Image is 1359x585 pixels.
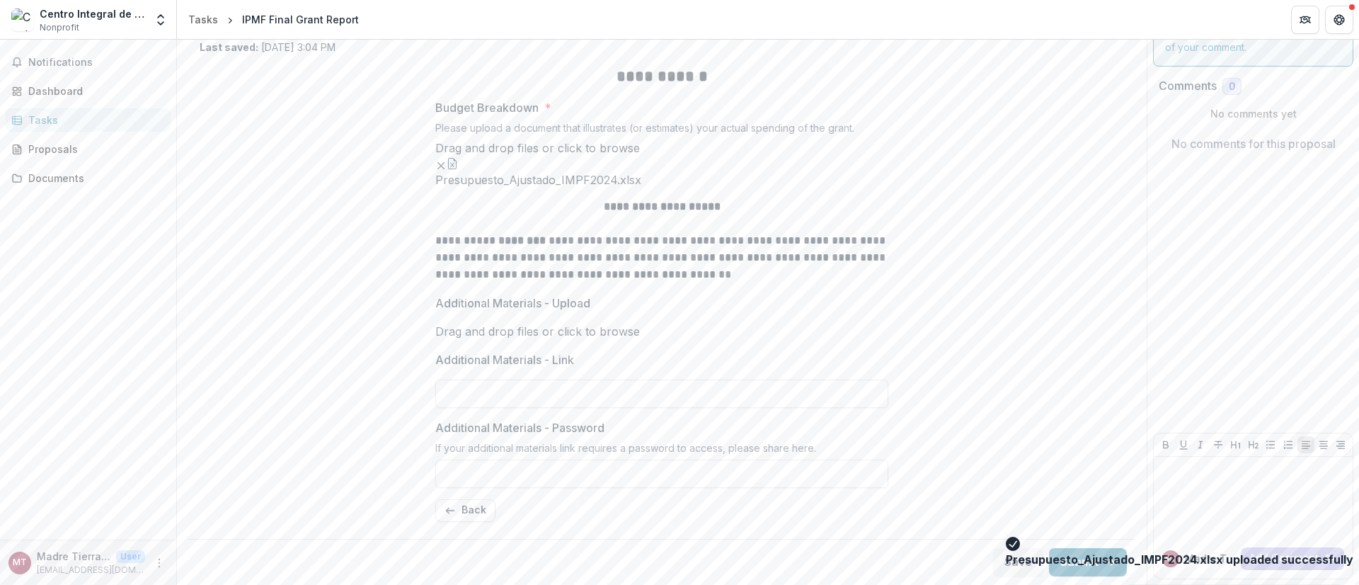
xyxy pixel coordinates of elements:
[558,324,640,339] span: click to browse
[1157,436,1174,453] button: Bold
[1245,436,1262,453] button: Heading 2
[435,99,539,116] p: Budget Breakdown
[1210,436,1227,453] button: Strike
[435,323,640,340] p: Drag and drop files or
[1227,436,1244,453] button: Heading 1
[993,548,1043,577] button: Save
[1175,436,1192,453] button: Underline
[435,157,447,174] button: Remove File
[200,40,336,55] p: [DATE] 3:04 PM
[1332,436,1349,453] button: Align Right
[151,555,168,572] button: More
[28,142,159,157] div: Proposals
[1185,551,1227,566] p: Madre T
[1297,436,1314,453] button: Align Left
[6,108,171,132] a: Tasks
[151,6,171,34] button: Open entity switcher
[200,41,258,53] strong: Last saved:
[13,558,27,567] div: Madre TierraPhilly
[1192,436,1209,453] button: Italicize
[435,140,640,157] p: Drag and drop files or
[1262,436,1279,453] button: Bullet List
[28,113,159,127] div: Tasks
[28,171,159,186] div: Documents
[11,8,34,31] img: Centro Integral de la Mujer Madre Tierra
[1280,436,1297,453] button: Ordered List
[188,12,218,27] div: Tasks
[1165,555,1176,562] div: Madre TierraPhilly
[1241,547,1344,570] button: Add Comment
[40,21,79,34] span: Nonprofit
[183,9,224,30] a: Tasks
[435,295,590,312] p: Additional Materials - Upload
[435,122,888,140] div: Please upload a document that illustrates (or estimates) your actual spending of the grant.
[116,550,145,563] p: User
[183,9,365,30] nav: breadcrumb
[40,6,145,21] div: Centro Integral de la Mujer Madre Tierra
[6,51,171,74] button: Notifications
[242,12,359,27] div: IPMF Final Grant Report
[435,174,641,187] span: Presupuesto_Ajustado_IMPF2024.xlsx
[435,157,641,187] div: Remove FilePresupuesto_Ajustado_IMPF2024.xlsx
[1325,6,1353,34] button: Get Help
[6,79,171,103] a: Dashboard
[1171,135,1336,152] p: No comments for this proposal
[6,137,171,161] a: Proposals
[1159,106,1348,121] p: No comments yet
[37,549,110,564] p: Madre TierraPhilly
[37,564,145,577] p: [EMAIL_ADDRESS][DOMAIN_NAME]
[1315,436,1332,453] button: Align Center
[1159,79,1217,93] h2: Comments
[435,442,888,460] div: If your additional materials link requires a password to access, please share here.
[1229,81,1235,93] span: 0
[1049,548,1127,577] button: Submit
[28,57,165,69] span: Notifications
[6,166,171,190] a: Documents
[435,351,574,368] p: Additional Materials - Link
[28,84,159,98] div: Dashboard
[1291,6,1319,34] button: Partners
[435,499,495,522] button: Back
[558,141,640,155] span: click to browse
[435,419,604,436] p: Additional Materials - Password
